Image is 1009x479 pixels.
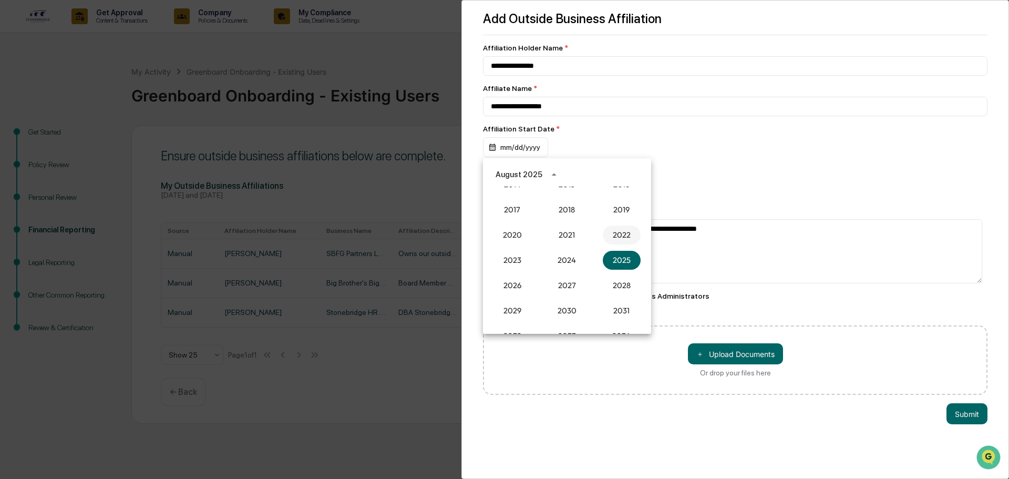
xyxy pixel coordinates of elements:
[21,133,68,143] span: Preclearance
[493,276,531,295] button: 2026
[11,154,19,162] div: 🔎
[27,48,173,59] input: Clear
[496,169,542,180] div: August 2025
[603,276,641,295] button: 2028
[179,84,191,96] button: Start new chat
[87,133,130,143] span: Attestations
[105,178,127,186] span: Pylon
[548,276,586,295] button: 2027
[11,22,191,39] p: How can we help?
[548,200,586,219] button: 2018
[74,178,127,186] a: Powered byPylon
[11,134,19,142] div: 🖐️
[603,327,641,345] button: 2034
[603,226,641,244] button: 2022
[36,80,172,91] div: Start new chat
[975,444,1004,473] iframe: Open customer support
[11,80,29,99] img: 1746055101610-c473b297-6a78-478c-a979-82029cc54cd1
[493,200,531,219] button: 2017
[76,134,85,142] div: 🗄️
[603,251,641,270] button: 2025
[548,327,586,345] button: 2033
[548,226,586,244] button: 2021
[21,152,66,163] span: Data Lookup
[545,166,562,183] button: year view is open, switch to calendar view
[493,327,531,345] button: 2032
[6,128,72,147] a: 🖐️Preclearance
[493,251,531,270] button: 2023
[36,91,133,99] div: We're available if you need us!
[493,301,531,320] button: 2029
[603,200,641,219] button: 2019
[493,226,531,244] button: 2020
[548,301,586,320] button: 2030
[548,251,586,270] button: 2024
[72,128,135,147] a: 🗄️Attestations
[6,148,70,167] a: 🔎Data Lookup
[603,301,641,320] button: 2031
